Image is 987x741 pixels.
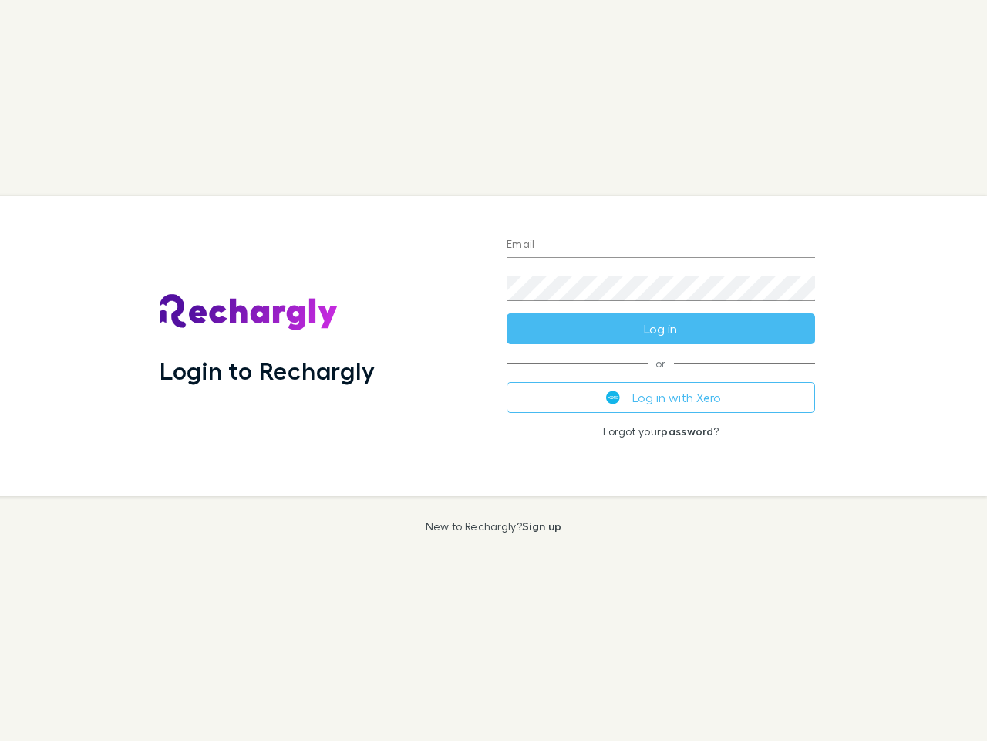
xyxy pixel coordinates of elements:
p: Forgot your ? [507,425,815,438]
img: Xero's logo [606,391,620,404]
a: password [661,425,713,438]
h1: Login to Rechargly [160,356,375,385]
button: Log in [507,313,815,344]
img: Rechargly's Logo [160,294,339,331]
a: Sign up [522,519,561,533]
button: Log in with Xero [507,382,815,413]
p: New to Rechargly? [426,520,562,533]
